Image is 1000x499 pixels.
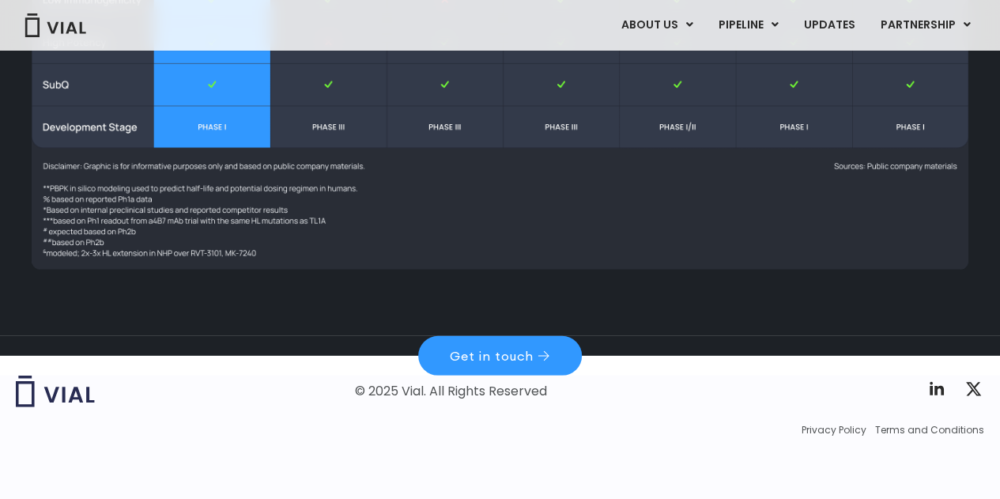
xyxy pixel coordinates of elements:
[802,423,866,437] a: Privacy Policy
[418,336,582,376] a: Get in touch
[609,12,705,39] a: ABOUT USMenu Toggle
[868,12,983,39] a: PARTNERSHIPMenu Toggle
[875,423,984,437] a: Terms and Conditions
[791,12,867,39] a: UPDATES
[24,13,87,37] img: Vial Logo
[16,376,95,407] img: Vial logo wih "Vial" spelled out
[355,383,547,400] div: © 2025 Vial. All Rights Reserved
[706,12,791,39] a: PIPELINEMenu Toggle
[450,350,534,362] span: Get in touch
